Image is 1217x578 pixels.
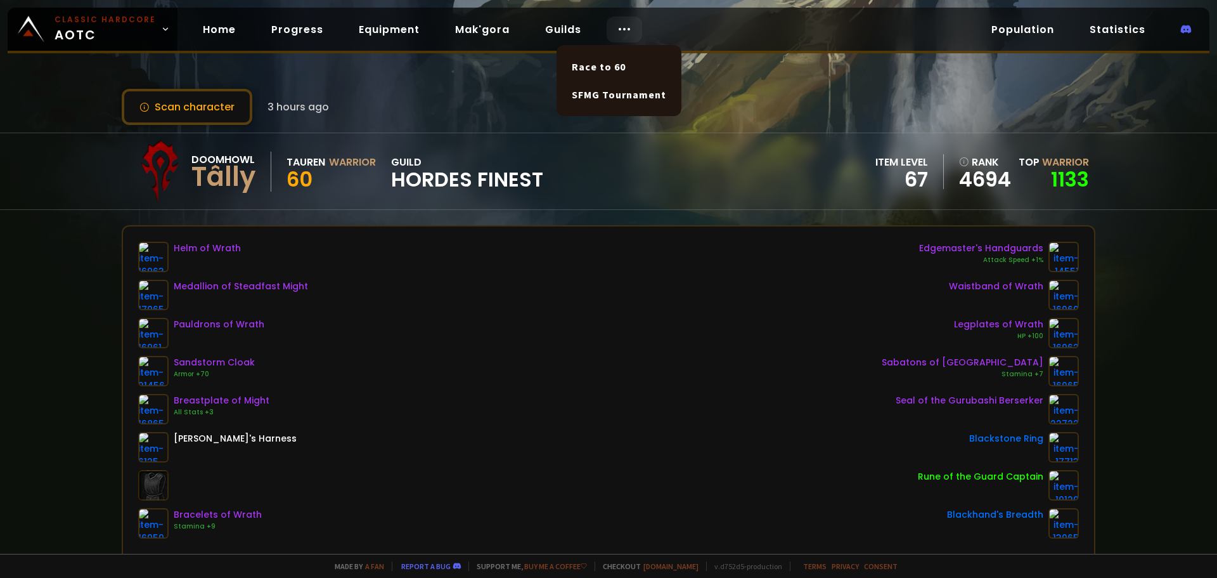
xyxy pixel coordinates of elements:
span: Hordes Finest [391,170,543,189]
div: Seal of the Gurubashi Berserker [896,394,1043,407]
div: Attack Speed +1% [919,255,1043,265]
a: Privacy [832,562,859,571]
img: item-22722 [1048,394,1079,424]
a: Equipment [349,16,430,43]
div: 67 [875,170,928,189]
img: item-6125 [138,432,169,463]
div: Armor +70 [174,369,255,379]
a: Terms [803,562,827,571]
a: [DOMAIN_NAME] [643,562,699,571]
a: Mak'gora [445,16,520,43]
div: Tâlly [191,167,255,187]
div: Top [1019,154,1089,170]
img: item-17713 [1048,432,1079,463]
div: Blackhand's Breadth [947,508,1043,522]
div: Edgemaster's Handguards [919,242,1043,255]
a: Classic HardcoreAOTC [8,8,177,51]
small: Classic Hardcore [55,14,156,25]
div: Warrior [329,154,376,170]
a: Progress [261,16,333,43]
a: 4694 [959,170,1011,189]
a: Report a bug [401,562,451,571]
div: Waistband of Wrath [949,280,1043,293]
a: Guilds [535,16,591,43]
div: [PERSON_NAME]'s Harness [174,432,297,445]
img: item-13965 [1048,508,1079,539]
div: Doomhowl [191,152,255,167]
div: Sabatons of [GEOGRAPHIC_DATA] [882,356,1043,369]
img: item-21456 [138,356,169,386]
img: item-16959 [138,508,169,539]
div: Blackstone Ring [969,432,1043,445]
img: item-16965 [1048,356,1079,386]
div: Rune of the Guard Captain [918,470,1043,483]
a: Buy me a coffee [524,562,587,571]
a: Race to 60 [564,53,674,81]
div: Sandstorm Cloak [174,356,255,369]
a: Statistics [1079,16,1156,43]
img: item-16865 [138,394,169,424]
span: AOTC [55,14,156,44]
img: item-14551 [1048,242,1079,272]
span: Made by [327,562,384,571]
div: HP +100 [954,331,1043,341]
div: Medallion of Steadfast Might [174,280,308,293]
span: Checkout [595,562,699,571]
a: Home [193,16,246,43]
img: item-16963 [138,242,169,272]
span: Warrior [1042,155,1089,169]
a: Consent [864,562,898,571]
button: Scan character [122,89,252,125]
div: Helm of Wrath [174,242,241,255]
img: item-16960 [1048,280,1079,310]
img: item-17065 [138,280,169,310]
div: Pauldrons of Wrath [174,318,264,331]
div: Bracelets of Wrath [174,508,262,522]
a: a fan [365,562,384,571]
span: 3 hours ago [267,99,329,115]
span: Support me, [468,562,587,571]
div: Tauren [287,154,325,170]
div: Legplates of Wrath [954,318,1043,331]
div: Breastplate of Might [174,394,269,407]
span: v. d752d5 - production [706,562,782,571]
div: guild [391,154,543,189]
img: item-16961 [138,318,169,348]
div: item level [875,154,928,170]
div: rank [959,154,1011,170]
div: Stamina +9 [174,522,262,532]
a: Population [981,16,1064,43]
img: item-16962 [1048,318,1079,348]
span: 60 [287,165,312,194]
div: All Stats +3 [174,407,269,417]
div: Stamina +7 [882,369,1043,379]
a: 1133 [1051,165,1089,194]
a: SFMG Tournament [564,81,674,108]
img: item-19120 [1048,470,1079,501]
